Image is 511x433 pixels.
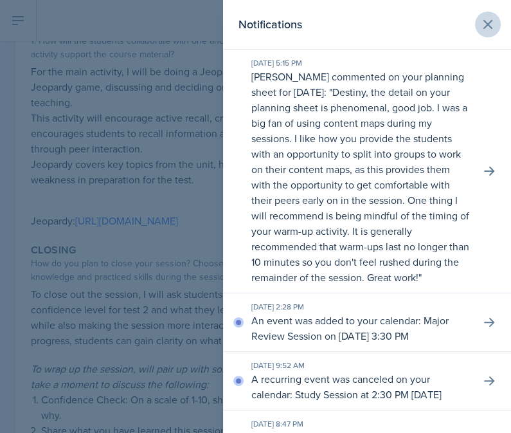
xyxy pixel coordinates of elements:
h2: Notifications [238,15,302,33]
div: [DATE] 5:15 PM [251,57,470,69]
p: [PERSON_NAME] commented on your planning sheet for [DATE]: " " [251,69,470,285]
p: An event was added to your calendar: Major Review Session on [DATE] 3:30 PM [251,313,470,344]
div: [DATE] 2:28 PM [251,301,470,313]
div: [DATE] 8:47 PM [251,418,470,430]
p: A recurring event was canceled on your calendar: Study Session at 2:30 PM [DATE] [251,371,470,402]
div: [DATE] 9:52 AM [251,360,470,371]
p: Destiny, the detail on your planning sheet is phenomenal, good job. I was a big fan of using cont... [251,85,469,284]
